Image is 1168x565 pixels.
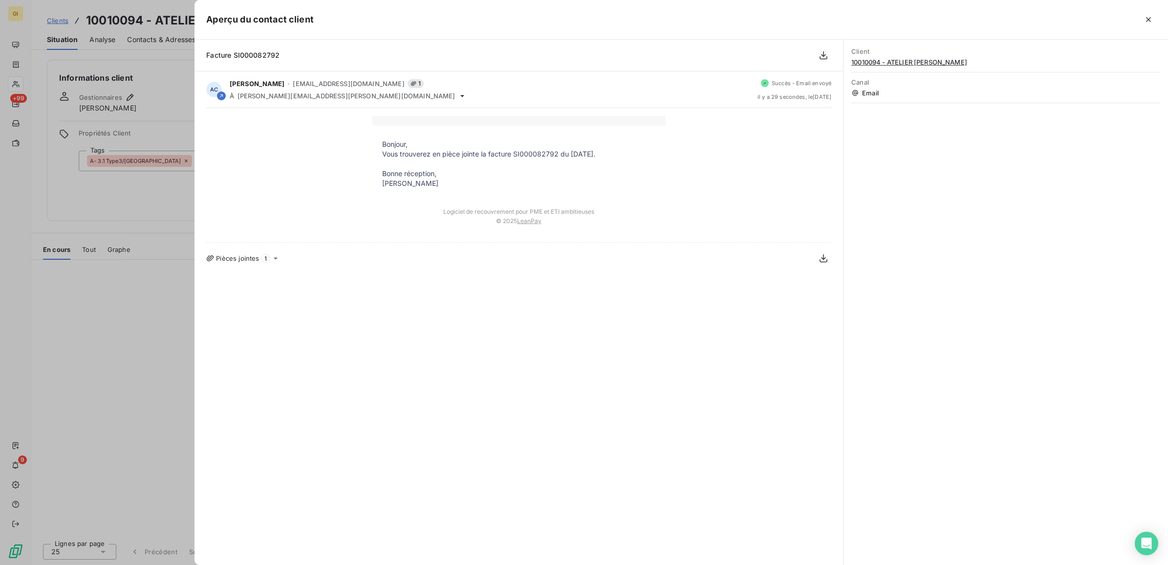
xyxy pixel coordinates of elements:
[261,254,270,263] span: 1
[372,215,666,234] td: © 2025
[382,179,656,188] p: [PERSON_NAME]
[206,13,314,26] h5: Aperçu du contact client
[851,89,1160,97] span: Email
[206,82,222,97] div: AC
[757,94,831,100] span: il y a 29 secondes , le [DATE]
[230,80,284,88] span: [PERSON_NAME]
[287,81,290,87] span: -
[238,92,455,100] span: [PERSON_NAME][EMAIL_ADDRESS][PERSON_NAME][DOMAIN_NAME]
[772,80,831,86] span: Succès - Email envoyé
[851,47,1160,55] span: Client
[382,149,656,159] p: Vous trouverez en pièce jointe la facture SI000082792 du [DATE].
[372,198,666,215] td: Logiciel de recouvrement pour PME et ETI ambitieuses
[408,79,424,88] span: 1
[206,51,280,59] span: Facture SI000082792
[517,217,541,225] a: LeanPay
[851,78,1160,86] span: Canal
[382,169,656,179] p: Bonne réception,
[1135,532,1158,555] div: Open Intercom Messenger
[293,80,404,88] span: [EMAIL_ADDRESS][DOMAIN_NAME]
[382,139,656,149] p: Bonjour,
[851,58,1160,66] span: 10010094 - ATELIER [PERSON_NAME]
[230,92,234,100] span: À
[216,254,259,262] span: Pièces jointes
